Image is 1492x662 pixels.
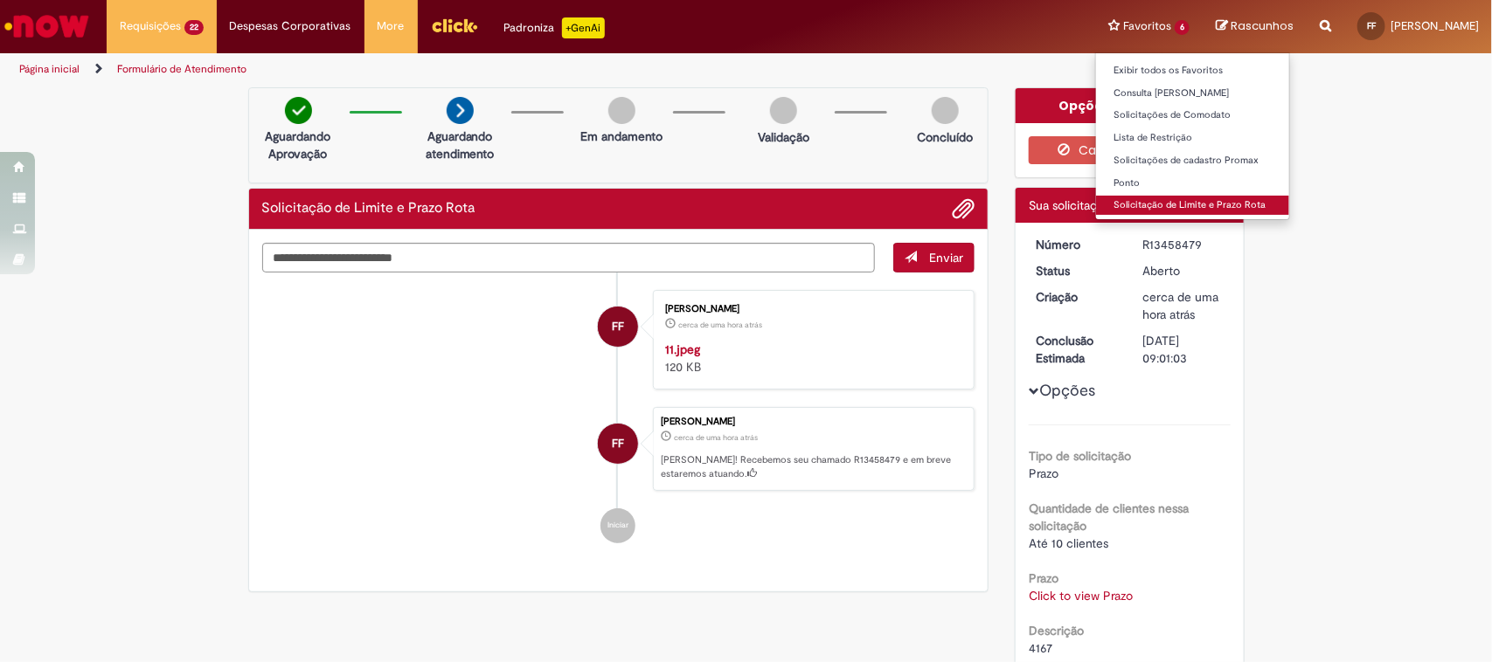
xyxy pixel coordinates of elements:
img: img-circle-grey.png [932,97,959,124]
div: [DATE] 09:01:03 [1143,332,1225,367]
div: 28/08/2025 15:00:59 [1143,288,1225,323]
a: Solicitações de Comodato [1096,106,1289,125]
ul: Histórico de tíquete [262,272,975,561]
dt: Criação [1023,288,1130,306]
a: Exibir todos os Favoritos [1096,61,1289,80]
textarea: Digite sua mensagem aqui... [262,243,876,273]
div: Fabio Henrique Da Silva Giacometti Filho [598,424,638,464]
a: Rascunhos [1216,18,1294,35]
a: Solicitação de Limite e Prazo Rota [1096,196,1289,215]
span: 22 [184,20,204,35]
button: Cancelar Chamado [1029,136,1231,164]
img: img-circle-grey.png [770,97,797,124]
b: Tipo de solicitação [1029,448,1131,464]
p: [PERSON_NAME]! Recebemos seu chamado R13458479 e em breve estaremos atuando. [661,453,965,480]
dt: Número [1023,236,1130,253]
h2: Solicitação de Limite e Prazo Rota Histórico de tíquete [262,201,475,217]
li: Fabio Henrique Da Silva Giacometti Filho [262,407,975,491]
span: Sua solicitação foi enviada [1029,197,1173,213]
span: Requisições [120,17,181,35]
dt: Status [1023,262,1130,279]
img: check-circle-green.png [285,97,312,124]
b: Prazo [1029,570,1058,586]
span: Prazo [1029,465,1058,481]
p: Em andamento [580,128,663,145]
button: Enviar [893,243,975,272]
span: Até 10 clientes [1029,535,1108,551]
time: 28/08/2025 15:00:56 [678,320,762,330]
span: Despesas Corporativas [230,17,351,35]
a: Consulta [PERSON_NAME] [1096,84,1289,103]
img: click_logo_yellow_360x200.png [431,12,478,38]
b: Descrição [1029,623,1084,638]
span: Rascunhos [1231,17,1294,34]
time: 28/08/2025 15:00:59 [674,432,758,443]
span: [PERSON_NAME] [1391,18,1479,33]
ul: Trilhas de página [13,53,982,86]
img: img-circle-grey.png [608,97,635,124]
a: Página inicial [19,62,80,76]
a: Click to view Prazo [1029,588,1133,603]
img: ServiceNow [2,9,92,44]
time: 28/08/2025 15:00:59 [1143,289,1219,322]
a: Formulário de Atendimento [117,62,246,76]
span: Enviar [929,250,963,265]
div: [PERSON_NAME] [665,304,956,314]
div: Opções do Chamado [1016,88,1244,123]
div: Padroniza [504,17,605,38]
a: Lista de Restrição [1096,128,1289,148]
dt: Conclusão Estimada [1023,332,1130,367]
a: Ponto [1096,174,1289,193]
button: Adicionar anexos [952,197,975,220]
span: More [378,17,405,35]
p: Validação [758,128,809,146]
img: arrow-next.png [447,97,474,124]
span: cerca de uma hora atrás [678,320,762,330]
span: cerca de uma hora atrás [674,432,758,443]
div: 120 KB [665,341,956,376]
b: Quantidade de clientes nessa solicitação [1029,500,1189,534]
p: +GenAi [562,17,605,38]
p: Concluído [917,128,973,146]
span: FF [1367,20,1376,31]
span: 4167 [1029,640,1052,656]
a: 11.jpeg [665,341,700,357]
div: [PERSON_NAME] [661,417,965,427]
span: FF [612,423,624,465]
a: Solicitações de cadastro Promax [1096,151,1289,170]
span: FF [612,306,624,348]
div: R13458479 [1143,236,1225,253]
p: Aguardando atendimento [418,128,503,162]
div: Aberto [1143,262,1225,279]
div: Fabio Henrique Da Silva Giacometti Filho [598,307,638,347]
p: Aguardando Aprovação [256,128,341,162]
span: 6 [1175,20,1190,35]
ul: Favoritos [1095,52,1290,220]
span: cerca de uma hora atrás [1143,289,1219,322]
span: Favoritos [1123,17,1171,35]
